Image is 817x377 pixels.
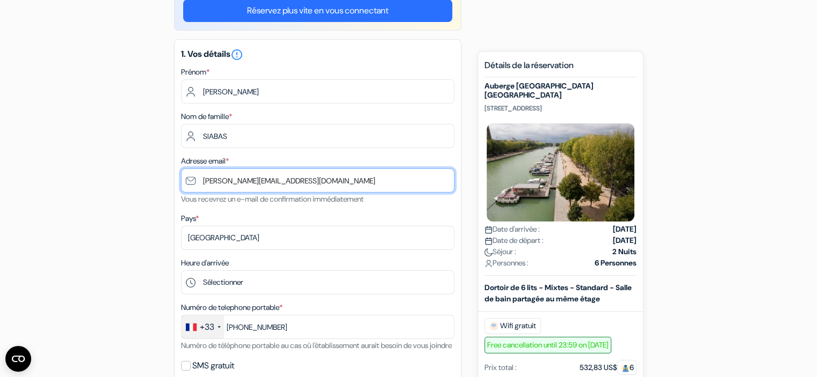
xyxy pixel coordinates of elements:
[181,124,454,148] input: Entrer le nom de famille
[485,60,637,77] h5: Détails de la réservation
[181,315,454,339] input: 6 12 34 56 78
[612,246,637,257] strong: 2 Nuits
[5,346,31,372] button: Ouvrir le widget CMP
[181,79,454,104] input: Entrez votre prénom
[485,224,540,235] span: Date d'arrivée :
[192,358,234,373] label: SMS gratuit
[181,156,229,167] label: Adresse email
[181,194,364,204] small: Vous recevrez un e-mail de confirmation immédiatement
[485,82,637,100] h5: Auberge [GEOGRAPHIC_DATA] [GEOGRAPHIC_DATA]
[613,235,637,246] strong: [DATE]
[181,302,283,313] label: Numéro de telephone portable
[230,48,243,61] i: error_outline
[181,341,452,350] small: Numéro de téléphone portable au cas où l'établissement aurait besoin de vous joindre
[617,360,637,375] span: 6
[181,48,454,61] h5: 1. Vos détails
[181,213,199,224] label: Pays
[485,283,632,304] b: Dortoir de 6 lits - Mixtes - Standard - Salle de bain partagée au même étage
[230,48,243,60] a: error_outline
[621,364,630,372] img: guest.svg
[181,168,454,193] input: Entrer adresse e-mail
[181,66,209,78] label: Prénom
[489,322,498,330] img: free_wifi.svg
[485,362,517,373] div: Prix total :
[485,226,493,234] img: calendar.svg
[485,104,637,113] p: [STREET_ADDRESS]
[595,257,637,269] strong: 6 Personnes
[485,246,516,257] span: Séjour :
[181,111,232,122] label: Nom de famille
[485,248,493,256] img: moon.svg
[485,257,529,269] span: Personnes :
[485,337,611,353] span: Free cancellation until 23:59 on [DATE]
[613,224,637,235] strong: [DATE]
[485,318,541,334] span: Wifi gratuit
[485,260,493,268] img: user_icon.svg
[580,362,637,373] div: 532,83 US$
[181,257,229,269] label: Heure d'arrivée
[485,235,544,246] span: Date de départ :
[182,315,224,338] div: France: +33
[485,237,493,245] img: calendar.svg
[200,321,214,334] div: +33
